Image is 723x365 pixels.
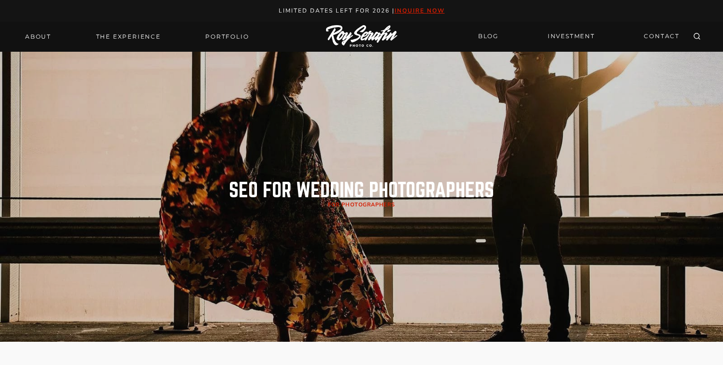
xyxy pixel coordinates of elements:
[199,30,255,44] a: Portfolio
[395,7,445,15] a: inquire now
[472,28,685,45] nav: Secondary Navigation
[690,30,704,44] button: View Search Form
[11,6,713,16] p: Limited Dates LEft for 2026 |
[472,28,504,45] a: BLOG
[229,181,494,200] h1: SEO for Wedding Photographers
[90,30,167,44] a: THE EXPERIENCE
[19,30,255,44] nav: Primary Navigation
[19,30,57,44] a: About
[638,28,685,45] a: CONTACT
[326,25,397,48] img: Logo of Roy Serafin Photo Co., featuring stylized text in white on a light background, representi...
[542,28,601,45] a: INVESTMENT
[328,201,395,208] a: For Photographers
